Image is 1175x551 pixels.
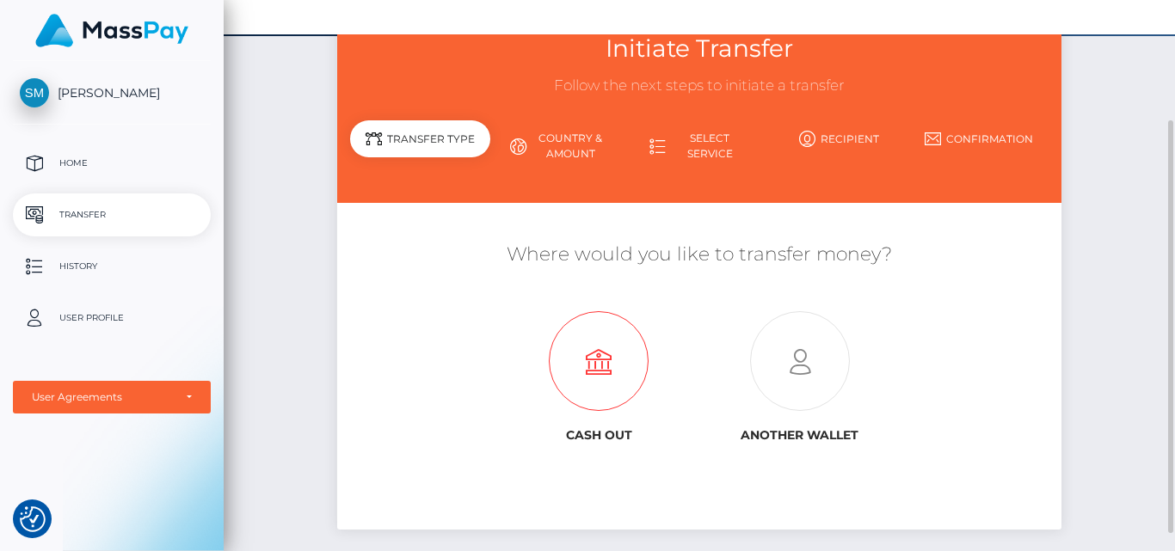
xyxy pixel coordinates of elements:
p: Transfer [20,202,204,228]
a: Select Service [630,124,769,168]
a: Transfer Type [350,124,489,168]
button: Consent Preferences [20,506,46,532]
a: History [13,245,211,288]
h3: Follow the next steps to initiate a transfer [350,76,1049,96]
h3: Initiate Transfer [350,32,1049,65]
h6: Cash out [511,428,686,443]
img: MassPay [35,14,188,47]
button: User Agreements [13,381,211,413]
h5: Where would you like to transfer money? [350,242,1049,268]
div: User Agreements [32,390,173,404]
h6: Another wallet [712,428,888,443]
a: Recipient [769,124,908,154]
p: History [20,254,204,279]
a: Country & Amount [490,124,630,168]
a: Home [13,142,211,185]
a: Transfer [13,193,211,236]
p: User Profile [20,305,204,331]
img: Revisit consent button [20,506,46,532]
span: [PERSON_NAME] [13,85,211,101]
a: Confirmation [908,124,1048,154]
p: Home [20,150,204,176]
div: Transfer Type [350,120,489,157]
a: User Profile [13,297,211,340]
